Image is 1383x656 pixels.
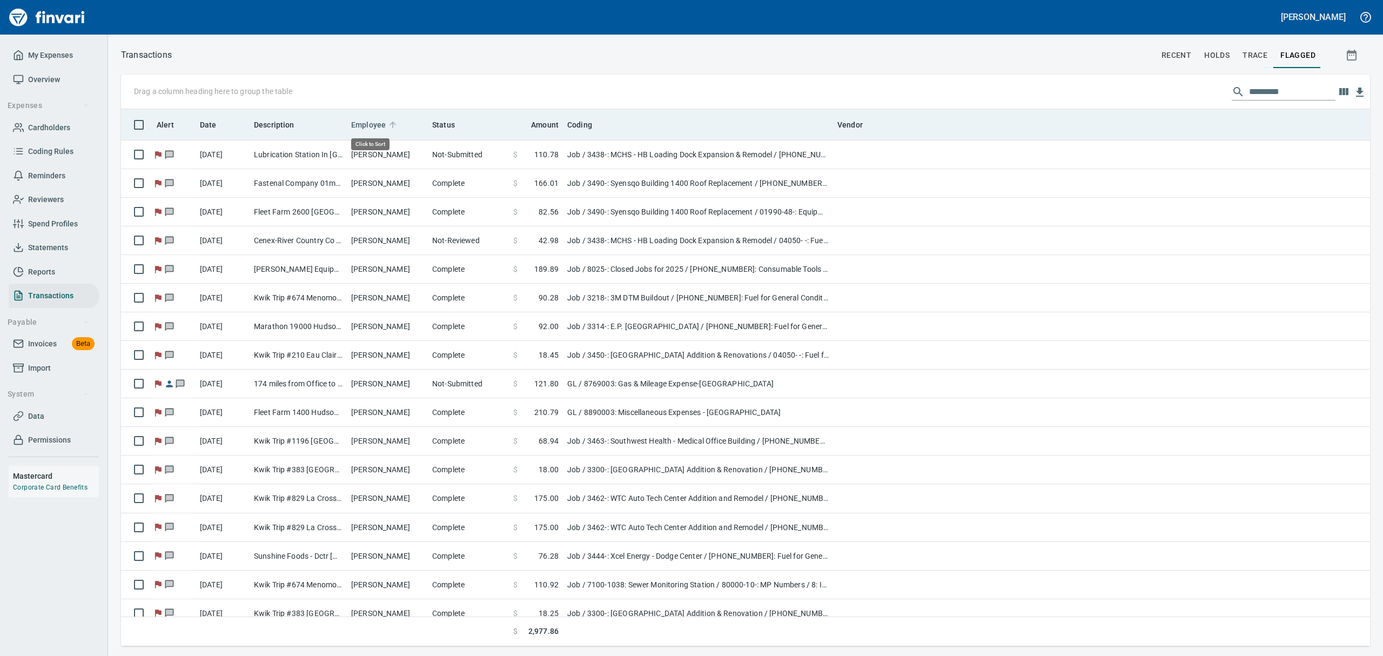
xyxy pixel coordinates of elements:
[347,370,428,398] td: [PERSON_NAME]
[196,542,250,571] td: [DATE]
[563,484,833,513] td: Job / 3462-: WTC Auto Tech Center Addition and Remodel / [PHONE_NUMBER]: Fuel for General Conditi...
[513,235,518,246] span: $
[152,294,164,301] span: Flagged
[531,118,559,131] span: Amount
[9,332,99,356] a: InvoicesBeta
[428,341,509,370] td: Complete
[164,265,175,272] span: Has messages
[837,118,863,131] span: Vendor
[8,99,89,112] span: Expenses
[539,350,559,360] span: 18.45
[28,121,70,135] span: Cardholders
[534,149,559,160] span: 110.78
[513,378,518,389] span: $
[563,542,833,571] td: Job / 3444-: Xcel Energy - Dodge Center / [PHONE_NUMBER]: Fuel for General Conditions/CM Equipmen...
[9,260,99,284] a: Reports
[152,610,164,617] span: Flagged
[164,494,175,501] span: Has messages
[3,312,93,332] button: Payable
[513,464,518,475] span: $
[539,206,559,217] span: 82.56
[539,464,559,475] span: 18.00
[347,513,428,542] td: [PERSON_NAME]
[347,398,428,427] td: [PERSON_NAME]
[351,118,400,131] span: Employee
[513,551,518,561] span: $
[250,198,347,226] td: Fleet Farm 2600 [GEOGRAPHIC_DATA] [GEOGRAPHIC_DATA]
[1280,49,1315,62] span: flagged
[428,284,509,312] td: Complete
[428,571,509,599] td: Complete
[250,284,347,312] td: Kwik Trip #674 Menomonie [GEOGRAPHIC_DATA]
[28,241,68,255] span: Statements
[534,493,559,504] span: 175.00
[347,542,428,571] td: [PERSON_NAME]
[254,118,294,131] span: Description
[534,522,559,533] span: 175.00
[196,571,250,599] td: [DATE]
[250,370,347,398] td: 174 miles from Office to [GEOGRAPHIC_DATA]
[513,626,518,637] span: $
[563,427,833,456] td: Job / 3463-: Southwest Health - Medical Office Building / [PHONE_NUMBER]: Fuel - Concrete Equipme...
[513,264,518,275] span: $
[539,608,559,619] span: 18.25
[164,179,175,186] span: Has messages
[134,86,292,97] p: Drag a column heading here to group the table
[164,580,175,587] span: Has messages
[152,323,164,330] span: Flagged
[6,4,88,30] a: Finvari
[513,522,518,533] span: $
[200,118,231,131] span: Date
[513,178,518,189] span: $
[196,255,250,284] td: [DATE]
[347,571,428,599] td: [PERSON_NAME]
[250,571,347,599] td: Kwik Trip #674 Menomonie [GEOGRAPHIC_DATA]
[9,284,99,308] a: Transactions
[152,265,164,272] span: Flagged
[534,579,559,590] span: 110.92
[250,427,347,456] td: Kwik Trip #1196 [GEOGRAPHIC_DATA] [GEOGRAPHIC_DATA]
[428,370,509,398] td: Not-Submitted
[1204,49,1230,62] span: holds
[1335,84,1352,100] button: Choose columns to display
[347,169,428,198] td: [PERSON_NAME]
[428,140,509,169] td: Not-Submitted
[347,284,428,312] td: [PERSON_NAME]
[121,49,172,62] nav: breadcrumb
[347,456,428,484] td: [PERSON_NAME]
[250,456,347,484] td: Kwik Trip #383 [GEOGRAPHIC_DATA] [GEOGRAPHIC_DATA]
[428,169,509,198] td: Complete
[428,226,509,255] td: Not-Reviewed
[428,484,509,513] td: Complete
[121,49,172,62] p: Transactions
[539,292,559,303] span: 90.28
[347,599,428,628] td: [PERSON_NAME]
[152,237,164,244] span: Flagged
[250,398,347,427] td: Fleet Farm 1400 Hudson [GEOGRAPHIC_DATA]
[513,579,518,590] span: $
[1278,9,1348,25] button: [PERSON_NAME]
[164,437,175,444] span: Has messages
[9,43,99,68] a: My Expenses
[347,341,428,370] td: [PERSON_NAME]
[513,292,518,303] span: $
[152,409,164,416] span: Flagged
[250,341,347,370] td: Kwik Trip #210 Eau Claire WI
[9,188,99,212] a: Reviewers
[28,193,64,206] span: Reviewers
[539,321,559,332] span: 92.00
[196,140,250,169] td: [DATE]
[563,312,833,341] td: Job / 3314-: E.P. [GEOGRAPHIC_DATA] / [PHONE_NUMBER]: Fuel for General Conditions Equipment - Con...
[196,226,250,255] td: [DATE]
[152,179,164,186] span: Flagged
[563,341,833,370] td: Job / 3450-: [GEOGRAPHIC_DATA] Addition & Renovations / 04050- -: Fuel for Equipment, Masonry / 8...
[432,118,469,131] span: Status
[28,217,78,231] span: Spend Profiles
[563,599,833,628] td: Job / 3300-: [GEOGRAPHIC_DATA] Addition & Renovation / [PHONE_NUMBER]: Fuel for General Condition...
[528,626,559,637] span: 2,977.86
[534,407,559,418] span: 210.79
[513,436,518,446] span: $
[250,484,347,513] td: Kwik Trip #829 La Crosse [GEOGRAPHIC_DATA]
[250,255,347,284] td: [PERSON_NAME] Equipment&Supp Eau Claire WI
[428,427,509,456] td: Complete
